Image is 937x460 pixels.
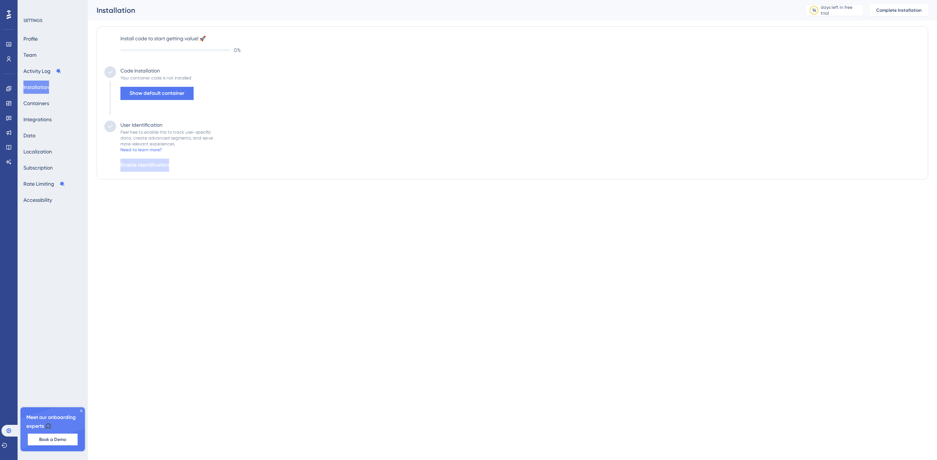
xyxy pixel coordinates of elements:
[120,129,213,147] div: Feel free to enable this to track user-specific data, create advanced segments, and serve more re...
[130,89,184,98] span: Show default container
[876,7,922,13] span: Complete Installation
[812,7,816,13] div: 14
[821,4,861,16] div: days left in free trial
[120,87,194,100] button: Show default container
[870,4,928,16] button: Complete Installation
[120,66,160,75] div: Code Installation
[23,32,38,45] button: Profile
[97,5,787,15] div: Installation
[120,34,921,43] label: Install code to start getting value! 🚀
[23,48,37,62] button: Team
[23,18,83,23] div: SETTINGS
[23,113,52,126] button: Integrations
[26,413,79,431] span: Meet our onboarding experts 🎧
[23,64,61,78] button: Activity Log
[23,97,49,110] button: Containers
[23,81,49,94] button: Installation
[23,177,65,190] button: Rate Limiting
[120,161,169,170] span: Enable Identification
[23,193,52,207] button: Accessibility
[39,437,66,442] span: Book a Demo
[23,145,52,158] button: Localization
[28,434,78,445] button: Book a Demo
[23,161,53,174] button: Subscription
[23,129,36,142] button: Data
[120,159,169,172] button: Enable Identification
[234,46,241,55] span: 0 %
[120,120,163,129] div: User Identification
[120,147,162,153] div: Need to learn more?
[120,75,191,81] div: Your container code is not installed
